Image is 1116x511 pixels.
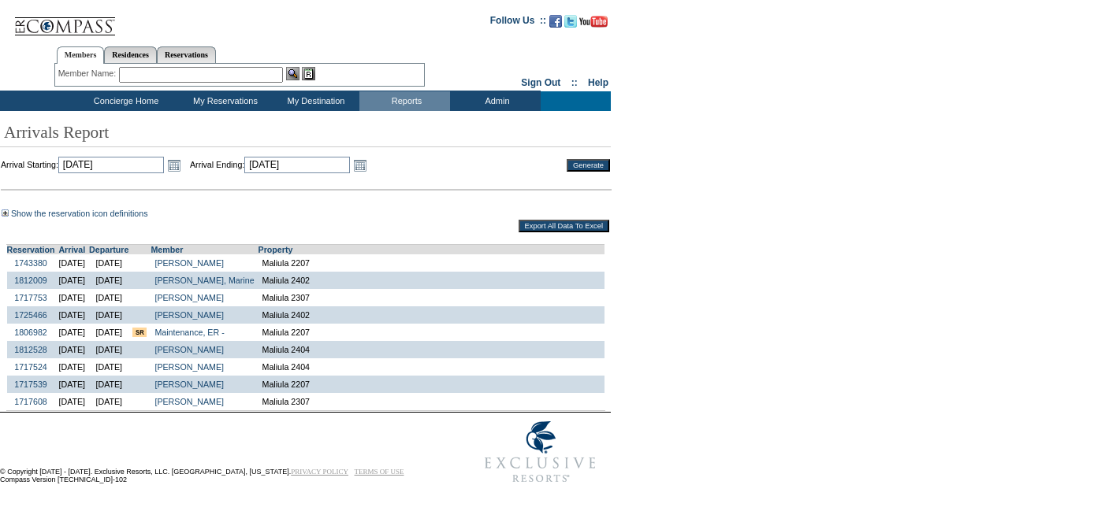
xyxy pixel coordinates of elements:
[579,20,608,29] a: Subscribe to our YouTube Channel
[55,376,90,393] td: [DATE]
[154,328,224,337] a: Maintenance, ER -
[89,245,128,254] a: Departure
[14,362,47,372] a: 1717524
[259,245,293,254] a: Property
[567,159,610,172] input: Generate
[355,468,404,476] a: TERMS OF USE
[89,324,128,341] td: [DATE]
[490,13,546,32] td: Follow Us ::
[450,91,541,111] td: Admin
[352,157,369,174] a: Open the calendar popup.
[14,328,47,337] a: 1806982
[89,272,128,289] td: [DATE]
[291,468,348,476] a: PRIVACY POLICY
[259,254,604,272] td: Maliula 2207
[302,67,315,80] img: Reservations
[14,310,47,320] a: 1725466
[154,276,254,285] a: [PERSON_NAME], Marine
[58,245,85,254] a: Arrival
[259,358,604,376] td: Maliula 2404
[259,324,604,341] td: Maliula 2207
[154,345,224,354] a: [PERSON_NAME]
[55,324,90,341] td: [DATE]
[55,306,90,324] td: [DATE]
[55,289,90,306] td: [DATE]
[154,258,224,268] a: [PERSON_NAME]
[154,397,224,406] a: [PERSON_NAME]
[89,306,128,324] td: [DATE]
[55,272,90,289] td: [DATE]
[549,20,562,29] a: Become our fan on Facebook
[166,157,183,174] a: Open the calendar popup.
[286,67,299,80] img: View
[579,16,608,28] img: Subscribe to our YouTube Channel
[14,258,47,268] a: 1743380
[58,67,119,80] div: Member Name:
[178,91,269,111] td: My Reservations
[521,77,560,88] a: Sign Out
[259,393,604,411] td: Maliula 2307
[55,393,90,411] td: [DATE]
[57,46,105,64] a: Members
[470,413,611,491] img: Exclusive Resorts
[269,91,359,111] td: My Destination
[564,15,577,28] img: Follow us on Twitter
[14,397,47,406] a: 1717608
[151,245,183,254] a: Member
[14,345,47,354] a: 1812528
[1,157,545,174] td: Arrival Starting: Arrival Ending:
[11,209,148,218] a: Show the reservation icon definitions
[132,328,147,337] input: There are special requests for this reservation!
[259,376,604,393] td: Maliula 2207
[14,380,47,389] a: 1717539
[89,393,128,411] td: [DATE]
[549,15,562,28] img: Become our fan on Facebook
[89,341,128,358] td: [DATE]
[89,254,128,272] td: [DATE]
[154,293,224,302] a: [PERSON_NAME]
[89,358,128,376] td: [DATE]
[154,310,224,320] a: [PERSON_NAME]
[89,376,128,393] td: [DATE]
[55,254,90,272] td: [DATE]
[13,4,116,36] img: Compass Home
[259,306,604,324] td: Maliula 2402
[55,358,90,376] td: [DATE]
[104,46,157,63] a: Residences
[7,245,55,254] a: Reservation
[157,46,216,63] a: Reservations
[154,380,224,389] a: [PERSON_NAME]
[259,272,604,289] td: Maliula 2402
[519,220,609,232] input: Export All Data To Excel
[55,341,90,358] td: [DATE]
[571,77,578,88] span: ::
[359,91,450,111] td: Reports
[588,77,608,88] a: Help
[259,341,604,358] td: Maliula 2404
[14,293,47,302] a: 1717753
[154,362,224,372] a: [PERSON_NAME]
[70,91,178,111] td: Concierge Home
[564,20,577,29] a: Follow us on Twitter
[89,289,128,306] td: [DATE]
[2,209,9,217] img: Show the reservation icon definitions
[14,276,47,285] a: 1812009
[259,289,604,306] td: Maliula 2307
